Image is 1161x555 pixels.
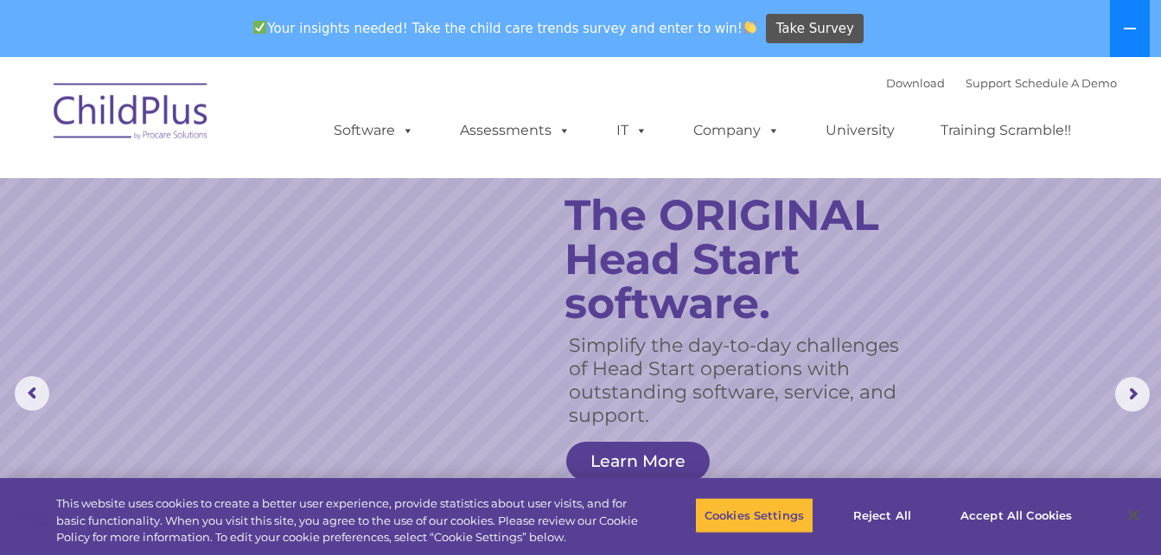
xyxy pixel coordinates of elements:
[240,114,293,127] span: Last name
[923,113,1088,148] a: Training Scramble!!
[743,21,756,34] img: 👏
[45,71,218,157] img: ChildPlus by Procare Solutions
[695,497,813,533] button: Cookies Settings
[240,185,314,198] span: Phone number
[766,14,864,44] a: Take Survey
[676,113,797,148] a: Company
[566,442,710,481] a: Learn More
[316,113,431,148] a: Software
[599,113,665,148] a: IT
[776,14,854,44] span: Take Survey
[1114,496,1152,534] button: Close
[886,76,1117,90] font: |
[253,21,266,34] img: ✅
[951,497,1081,533] button: Accept All Cookies
[966,76,1011,90] a: Support
[565,193,927,325] rs-layer: The ORIGINAL Head Start software.
[828,497,936,533] button: Reject All
[443,113,588,148] a: Assessments
[886,76,945,90] a: Download
[246,11,764,45] span: Your insights needed! Take the child care trends survey and enter to win!
[808,113,912,148] a: University
[1015,76,1117,90] a: Schedule A Demo
[56,495,639,546] div: This website uses cookies to create a better user experience, provide statistics about user visit...
[569,334,909,427] rs-layer: Simplify the day-to-day challenges of Head Start operations with outstanding software, service, a...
